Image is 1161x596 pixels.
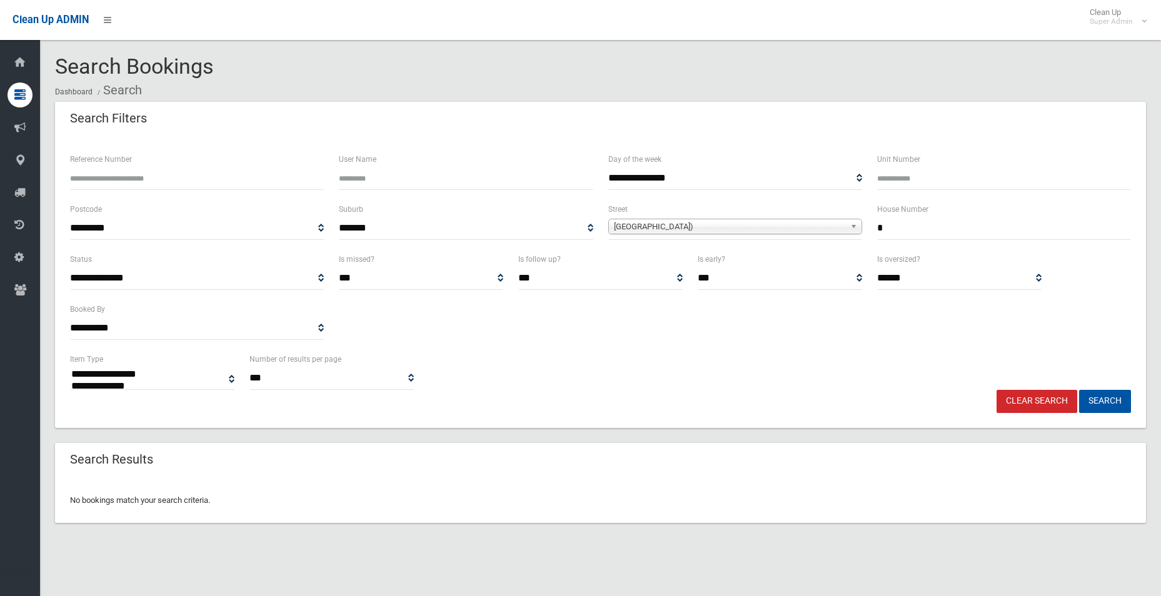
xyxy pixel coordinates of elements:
label: Is oversized? [877,252,920,266]
label: House Number [877,202,928,216]
li: Search [94,79,142,102]
label: Street [608,202,628,216]
small: Super Admin [1090,17,1133,26]
span: Search Bookings [55,54,214,79]
label: Suburb [339,202,363,216]
label: Postcode [70,202,102,216]
label: Number of results per page [249,352,341,366]
a: Dashboard [55,87,93,96]
header: Search Results [55,447,168,472]
label: Is missed? [339,252,374,266]
label: Is early? [698,252,725,266]
label: Unit Number [877,152,920,166]
button: Search [1079,390,1131,413]
label: Reference Number [70,152,132,166]
label: Is follow up? [518,252,561,266]
label: Item Type [70,352,103,366]
a: Clear Search [997,390,1077,413]
div: No bookings match your search criteria. [55,478,1146,523]
span: Clean Up [1083,7,1145,26]
span: Clean Up ADMIN [13,14,89,26]
label: Booked By [70,302,105,316]
label: User Name [339,152,376,166]
span: [GEOGRAPHIC_DATA]) [614,219,845,234]
header: Search Filters [55,106,162,131]
label: Status [70,252,92,266]
label: Day of the week [608,152,661,166]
